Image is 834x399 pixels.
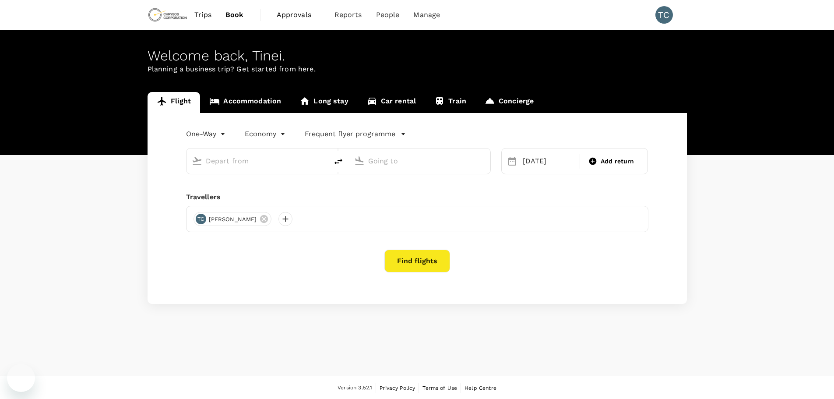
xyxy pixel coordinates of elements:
input: Depart from [206,154,310,168]
span: Manage [413,10,440,20]
a: Car rental [358,92,426,113]
button: Frequent flyer programme [305,129,406,139]
p: Frequent flyer programme [305,129,395,139]
span: Version 3.52.1 [338,384,372,392]
span: People [376,10,400,20]
div: Travellers [186,192,648,202]
a: Privacy Policy [380,383,415,393]
p: Planning a business trip? Get started from here. [148,64,687,74]
a: Flight [148,92,201,113]
div: TC [196,214,206,224]
a: Long stay [290,92,357,113]
div: One-Way [186,127,227,141]
span: Book [225,10,244,20]
span: Approvals [277,10,320,20]
div: Economy [245,127,287,141]
a: Concierge [475,92,543,113]
button: delete [328,151,349,172]
button: Open [322,160,324,162]
a: Terms of Use [422,383,457,393]
a: Train [425,92,475,113]
span: Reports [334,10,362,20]
div: TC [655,6,673,24]
span: Terms of Use [422,385,457,391]
input: Going to [368,154,472,168]
button: Open [484,160,486,162]
a: Help Centre [465,383,496,393]
div: TC[PERSON_NAME] [194,212,272,226]
span: Add return [601,157,634,166]
img: Chrysos Corporation [148,5,188,25]
div: [DATE] [519,152,578,170]
span: Trips [194,10,211,20]
span: Help Centre [465,385,496,391]
span: Privacy Policy [380,385,415,391]
button: Find flights [384,250,450,272]
span: [PERSON_NAME] [204,215,262,224]
div: Welcome back , Tinei . [148,48,687,64]
a: Accommodation [200,92,290,113]
iframe: Button to launch messaging window [7,364,35,392]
